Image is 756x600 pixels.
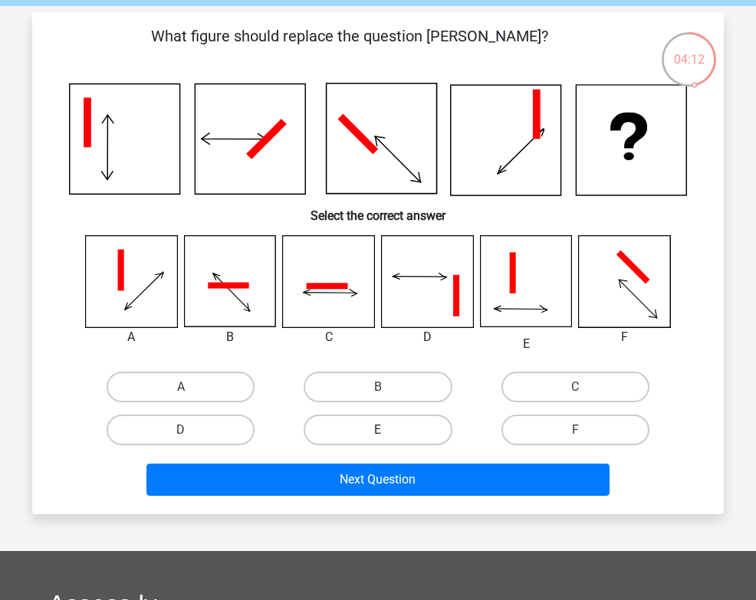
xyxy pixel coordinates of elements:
div: C [271,328,386,346]
label: F [501,415,649,445]
p: What figure should replace the question [PERSON_NAME]? [57,25,642,70]
h6: Select the correct answer [57,196,699,223]
div: D [370,328,485,346]
div: F [567,328,682,346]
label: E [304,415,452,445]
label: B [304,372,452,402]
div: A [74,328,189,346]
div: 04:12 [660,31,718,69]
div: E [468,335,584,353]
label: C [501,372,649,402]
div: B [173,328,288,346]
button: Next Question [146,464,610,496]
label: A [107,372,255,402]
label: D [107,415,255,445]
